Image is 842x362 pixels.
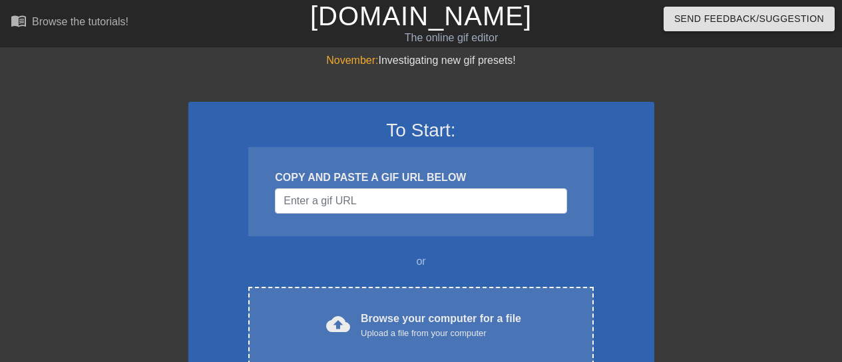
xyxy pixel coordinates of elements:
[11,13,128,33] a: Browse the tutorials!
[32,16,128,27] div: Browse the tutorials!
[188,53,654,69] div: Investigating new gif presets!
[674,11,824,27] span: Send Feedback/Suggestion
[361,327,521,340] div: Upload a file from your computer
[11,13,27,29] span: menu_book
[223,254,620,270] div: or
[361,311,521,340] div: Browse your computer for a file
[310,1,532,31] a: [DOMAIN_NAME]
[664,7,835,31] button: Send Feedback/Suggestion
[326,55,378,66] span: November:
[326,312,350,336] span: cloud_upload
[275,188,566,214] input: Username
[206,119,637,142] h3: To Start:
[275,170,566,186] div: COPY AND PASTE A GIF URL BELOW
[288,30,616,46] div: The online gif editor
